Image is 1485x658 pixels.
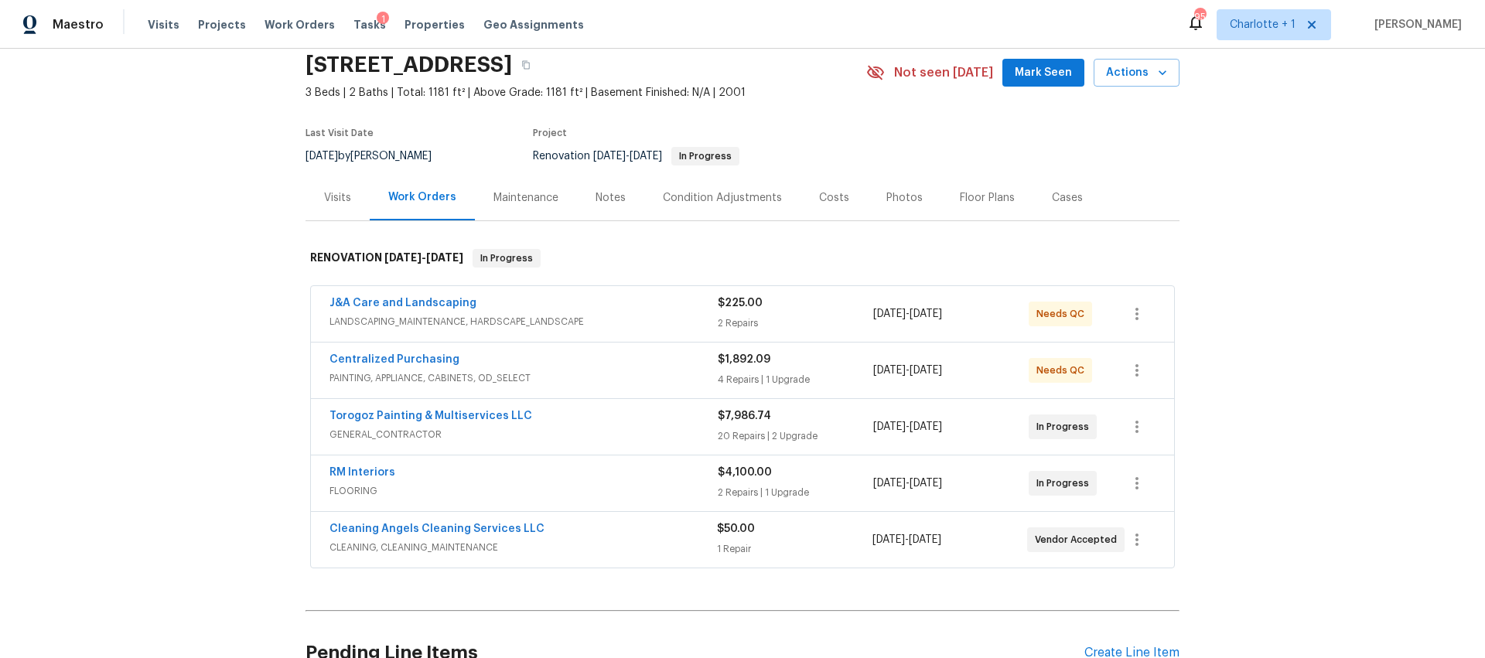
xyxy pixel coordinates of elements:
[1106,63,1167,83] span: Actions
[512,51,540,79] button: Copy Address
[306,234,1179,283] div: RENOVATION [DATE]-[DATE]In Progress
[329,523,544,534] a: Cleaning Angels Cleaning Services LLC
[533,128,567,138] span: Project
[596,190,626,206] div: Notes
[873,365,906,376] span: [DATE]
[1036,476,1095,491] span: In Progress
[873,476,942,491] span: -
[493,190,558,206] div: Maintenance
[329,483,718,499] span: FLOORING
[148,17,179,32] span: Visits
[533,151,739,162] span: Renovation
[873,421,906,432] span: [DATE]
[1036,419,1095,435] span: In Progress
[873,309,906,319] span: [DATE]
[910,309,942,319] span: [DATE]
[329,411,532,421] a: Torogoz Painting & Multiservices LLC
[329,370,718,386] span: PAINTING, APPLIANCE, CABINETS, OD_SELECT
[306,147,450,165] div: by [PERSON_NAME]
[1002,59,1084,87] button: Mark Seen
[873,419,942,435] span: -
[717,523,755,534] span: $50.00
[718,411,771,421] span: $7,986.74
[910,421,942,432] span: [DATE]
[1035,532,1123,547] span: Vendor Accepted
[894,65,993,80] span: Not seen [DATE]
[329,467,395,478] a: RM Interiors
[718,298,763,309] span: $225.00
[960,190,1015,206] div: Floor Plans
[1036,306,1091,322] span: Needs QC
[388,189,456,205] div: Work Orders
[819,190,849,206] div: Costs
[198,17,246,32] span: Projects
[593,151,626,162] span: [DATE]
[329,314,718,329] span: LANDSCAPING_MAINTENANCE, HARDSCAPE_LANDSCAPE
[663,190,782,206] div: Condition Adjustments
[324,190,351,206] div: Visits
[1094,59,1179,87] button: Actions
[717,541,872,557] div: 1 Repair
[593,151,662,162] span: -
[329,298,476,309] a: J&A Care and Landscaping
[909,534,941,545] span: [DATE]
[718,315,873,331] div: 2 Repairs
[329,540,717,555] span: CLEANING, CLEANING_MAINTENANCE
[310,249,463,268] h6: RENOVATION
[886,190,923,206] div: Photos
[873,478,906,489] span: [DATE]
[1230,17,1296,32] span: Charlotte + 1
[673,152,738,161] span: In Progress
[53,17,104,32] span: Maestro
[630,151,662,162] span: [DATE]
[329,354,459,365] a: Centralized Purchasing
[306,57,512,73] h2: [STREET_ADDRESS]
[718,467,772,478] span: $4,100.00
[910,365,942,376] span: [DATE]
[1368,17,1462,32] span: [PERSON_NAME]
[306,128,374,138] span: Last Visit Date
[353,19,386,30] span: Tasks
[873,306,942,322] span: -
[1015,63,1072,83] span: Mark Seen
[474,251,539,266] span: In Progress
[377,12,389,27] div: 1
[329,427,718,442] span: GENERAL_CONTRACTOR
[718,372,873,387] div: 4 Repairs | 1 Upgrade
[872,532,941,547] span: -
[872,534,905,545] span: [DATE]
[1194,9,1205,25] div: 95
[384,252,422,263] span: [DATE]
[718,485,873,500] div: 2 Repairs | 1 Upgrade
[1052,190,1083,206] div: Cases
[306,151,338,162] span: [DATE]
[426,252,463,263] span: [DATE]
[873,363,942,378] span: -
[265,17,335,32] span: Work Orders
[483,17,584,32] span: Geo Assignments
[718,354,770,365] span: $1,892.09
[718,428,873,444] div: 20 Repairs | 2 Upgrade
[384,252,463,263] span: -
[306,85,866,101] span: 3 Beds | 2 Baths | Total: 1181 ft² | Above Grade: 1181 ft² | Basement Finished: N/A | 2001
[910,478,942,489] span: [DATE]
[1036,363,1091,378] span: Needs QC
[405,17,465,32] span: Properties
